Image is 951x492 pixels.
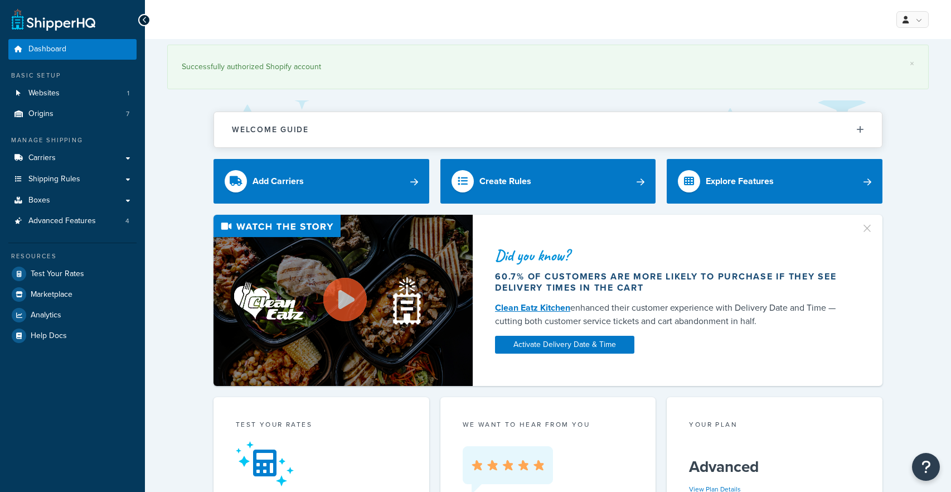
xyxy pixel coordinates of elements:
span: Carriers [28,153,56,163]
div: enhanced their customer experience with Delivery Date and Time — cutting both customer service ti... [495,301,847,328]
span: Analytics [31,311,61,320]
button: Welcome Guide [214,112,882,147]
a: Advanced Features4 [8,211,137,231]
li: Advanced Features [8,211,137,231]
div: Did you know? [495,248,847,263]
li: Origins [8,104,137,124]
a: Analytics [8,305,137,325]
span: 7 [126,109,129,119]
span: Marketplace [31,290,72,300]
span: Advanced Features [28,216,96,226]
h2: Welcome Guide [232,126,309,134]
img: Video thumbnail [214,215,473,386]
a: Origins7 [8,104,137,124]
span: Shipping Rules [28,175,80,184]
h5: Advanced [689,458,860,476]
a: Explore Features [667,159,882,204]
span: 1 [127,89,129,98]
a: Test Your Rates [8,264,137,284]
a: Marketplace [8,284,137,305]
div: Add Carriers [253,173,304,189]
div: Successfully authorized Shopify account [182,59,914,75]
a: Websites1 [8,83,137,104]
li: Websites [8,83,137,104]
span: 4 [125,216,129,226]
div: Create Rules [479,173,531,189]
span: Dashboard [28,45,66,54]
button: Open Resource Center [912,453,940,481]
div: Resources [8,252,137,261]
a: Help Docs [8,326,137,346]
a: Activate Delivery Date & Time [495,336,634,354]
a: Carriers [8,148,137,168]
div: 60.7% of customers are more likely to purchase if they see delivery times in the cart [495,271,847,293]
a: Create Rules [440,159,656,204]
div: Basic Setup [8,71,137,80]
div: Manage Shipping [8,136,137,145]
a: Shipping Rules [8,169,137,190]
span: Boxes [28,196,50,205]
a: Clean Eatz Kitchen [495,301,570,314]
a: × [910,59,914,68]
a: Dashboard [8,39,137,60]
span: Test Your Rates [31,269,84,279]
span: Help Docs [31,331,67,341]
a: Boxes [8,190,137,211]
span: Origins [28,109,54,119]
div: Your Plan [689,419,860,432]
div: Explore Features [706,173,774,189]
span: Websites [28,89,60,98]
a: Add Carriers [214,159,429,204]
div: Test your rates [236,419,407,432]
p: we want to hear from you [463,419,634,430]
